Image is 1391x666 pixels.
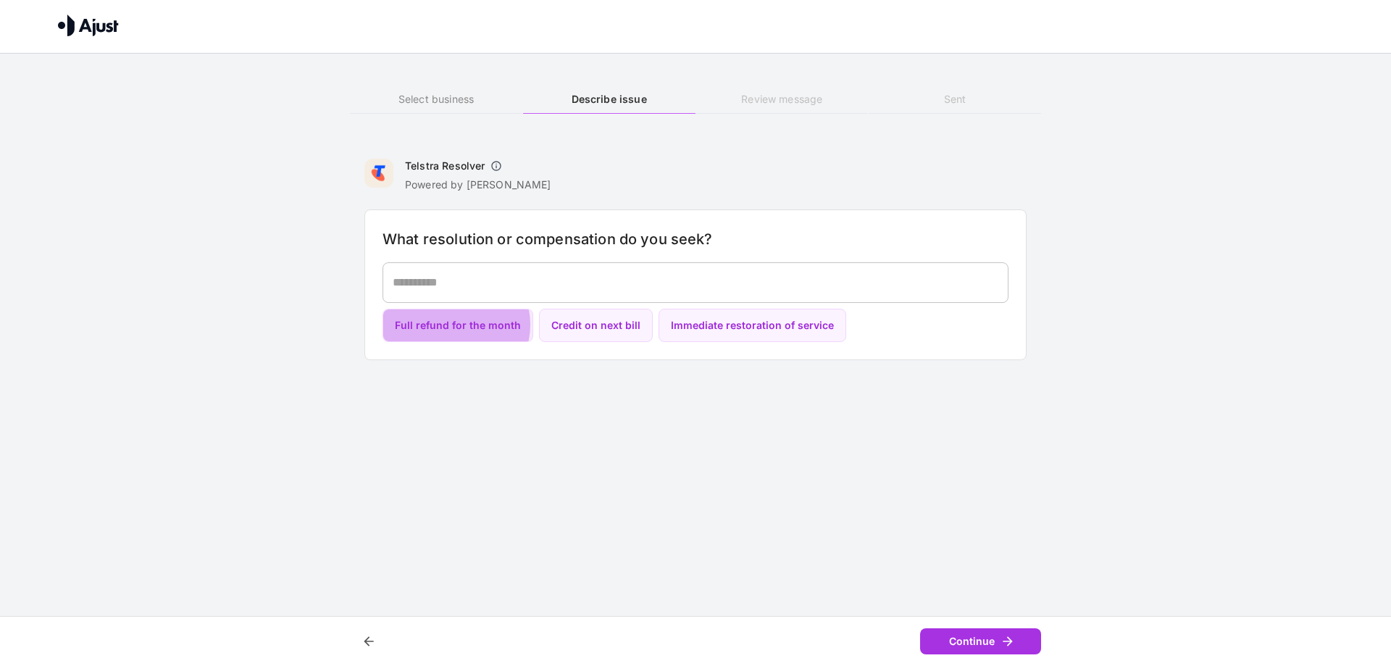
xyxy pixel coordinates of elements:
[405,159,485,173] h6: Telstra Resolver
[364,159,393,188] img: Telstra
[405,178,551,192] p: Powered by [PERSON_NAME]
[523,91,695,107] h6: Describe issue
[383,309,533,343] button: Full refund for the month
[350,91,522,107] h6: Select business
[58,14,119,36] img: Ajust
[920,628,1041,655] button: Continue
[383,228,1008,251] h6: What resolution or compensation do you seek?
[659,309,846,343] button: Immediate restoration of service
[869,91,1041,107] h6: Sent
[695,91,868,107] h6: Review message
[539,309,653,343] button: Credit on next bill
